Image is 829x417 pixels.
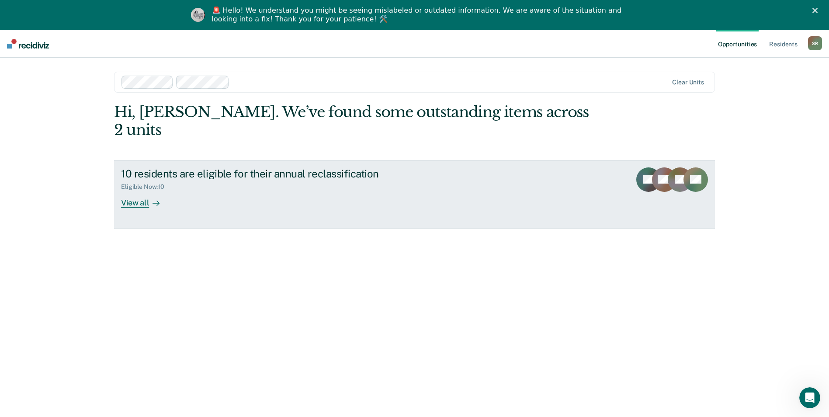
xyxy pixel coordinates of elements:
img: Recidiviz [7,39,49,49]
div: Close [812,8,821,13]
a: Opportunities [716,30,759,58]
iframe: Intercom live chat [799,387,820,408]
div: Eligible Now : 10 [121,183,171,191]
div: Clear units [672,79,704,86]
div: S R [808,36,822,50]
div: Hi, [PERSON_NAME]. We’ve found some outstanding items across 2 units [114,103,595,139]
a: 10 residents are eligible for their annual reclassificationEligible Now:10View all [114,160,715,229]
div: View all [121,191,170,208]
img: Profile image for Kim [191,8,205,22]
button: SR [808,36,822,50]
div: 10 residents are eligible for their annual reclassification [121,167,428,180]
a: Residents [767,30,799,58]
div: 🚨 Hello! We understand you might be seeing mislabeled or outdated information. We are aware of th... [212,6,624,24]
